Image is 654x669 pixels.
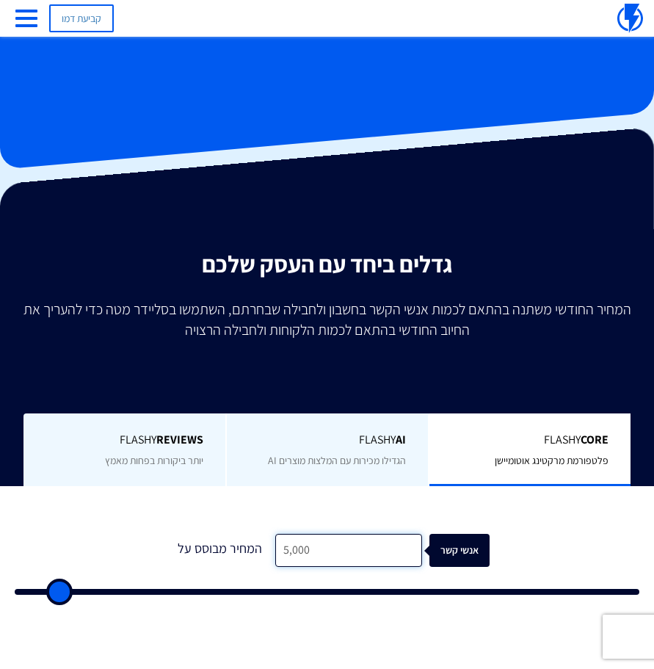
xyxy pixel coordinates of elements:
[11,251,643,277] h2: גדלים ביחד עם העסק שלכם
[268,454,406,467] span: הגדילו מכירות עם המלצות מוצרים AI
[11,299,643,340] p: המחיר החודשי משתנה בהתאם לכמות אנשי הקשר בחשבון ולחבילה שבחרתם, השתמשו בסליידר מטה כדי להעריך את ...
[156,432,203,447] b: REVIEWS
[249,432,406,449] span: Flashy
[165,534,275,567] div: המחיר מבוסס על
[495,454,608,467] span: פלטפורמת מרקטינג אוטומיישן
[581,432,608,447] b: Core
[437,534,497,567] div: אנשי קשר
[105,454,203,467] span: יותר ביקורות בפחות מאמץ
[451,432,608,449] span: Flashy
[396,432,406,447] b: AI
[46,432,203,449] span: Flashy
[49,4,114,32] a: קביעת דמו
